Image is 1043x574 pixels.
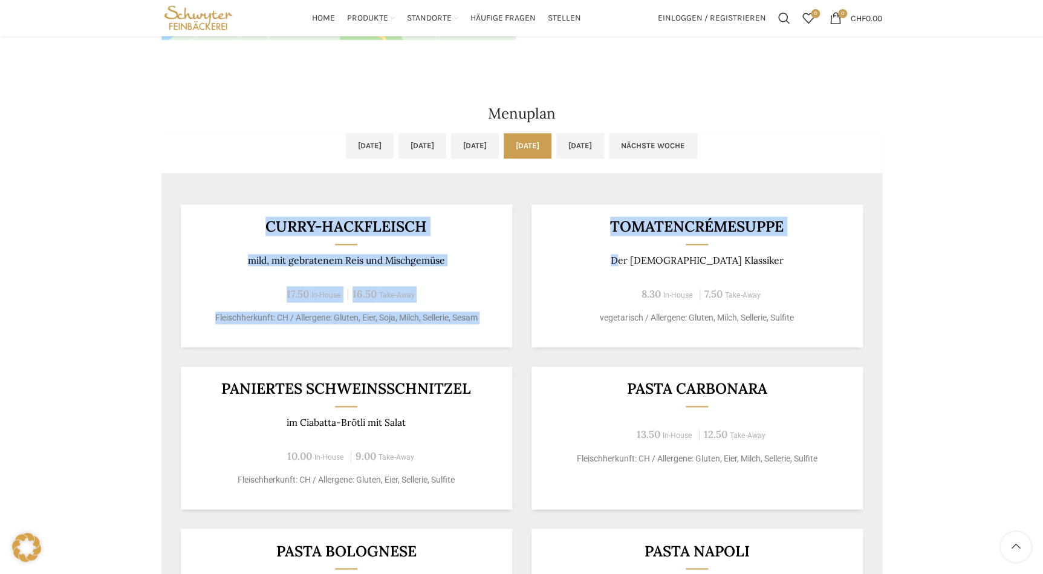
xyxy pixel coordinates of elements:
a: Standorte [407,6,458,30]
span: Produkte [347,13,388,24]
span: 17.50 [287,287,309,301]
div: Meine Wunschliste [796,6,820,30]
h3: Pasta Carbonara [546,381,848,396]
span: CHF [851,13,866,23]
span: 0 [838,9,847,18]
span: In-House [314,453,344,461]
a: [DATE] [556,133,604,158]
p: Fleischherkunft: CH / Allergene: Gluten, Eier, Soja, Milch, Sellerie, Sesam [195,311,497,324]
h3: Tomatencrémesuppe [546,219,848,234]
span: 9.00 [356,449,376,463]
span: In-House [311,291,341,299]
p: im Ciabatta-Brötli mit Salat [195,417,497,428]
h3: Paniertes Schweinsschnitzel [195,381,497,396]
a: Nächste Woche [609,133,697,158]
span: Standorte [407,13,452,24]
span: 7.50 [704,287,723,301]
a: Häufige Fragen [470,6,536,30]
h2: Menuplan [161,106,882,121]
span: 13.50 [637,428,660,441]
span: 16.50 [353,287,377,301]
a: Produkte [347,6,395,30]
span: Einloggen / Registrieren [658,14,766,22]
span: Take-Away [725,291,761,299]
h3: Pasta Napoli [546,543,848,558]
div: Main navigation [241,6,651,30]
span: 12.50 [704,428,727,441]
h3: Curry-Hackfleisch [195,219,497,234]
a: [DATE] [451,133,499,158]
p: Der [DEMOGRAPHIC_DATA] Klassiker [546,255,848,266]
a: [DATE] [398,133,446,158]
span: Häufige Fragen [470,13,536,24]
span: 8.30 [642,287,661,301]
p: vegetarisch / Allergene: Gluten, Milch, Sellerie, Sulfite [546,311,848,324]
a: Scroll to top button [1001,532,1031,562]
span: 10.00 [287,449,312,463]
span: In-House [663,431,692,440]
p: Fleischherkunft: CH / Allergene: Gluten, Eier, Milch, Sellerie, Sulfite [546,452,848,465]
a: 0 [796,6,820,30]
bdi: 0.00 [851,13,882,23]
p: Fleischherkunft: CH / Allergene: Gluten, Eier, Sellerie, Sulfite [195,474,497,486]
a: [DATE] [504,133,551,158]
a: Stellen [548,6,581,30]
span: Home [312,13,335,24]
span: 0 [811,9,820,18]
span: Take-Away [730,431,765,440]
span: Take-Away [379,291,415,299]
a: Site logo [161,12,236,22]
a: Home [312,6,335,30]
a: Einloggen / Registrieren [652,6,772,30]
a: [DATE] [346,133,394,158]
span: Stellen [548,13,581,24]
h3: Pasta Bolognese [195,543,497,558]
a: 0 CHF0.00 [824,6,888,30]
p: mild, mit gebratenem Reis und Mischgemüse [195,255,497,266]
span: In-House [663,291,693,299]
span: Take-Away [379,453,414,461]
a: Suchen [772,6,796,30]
